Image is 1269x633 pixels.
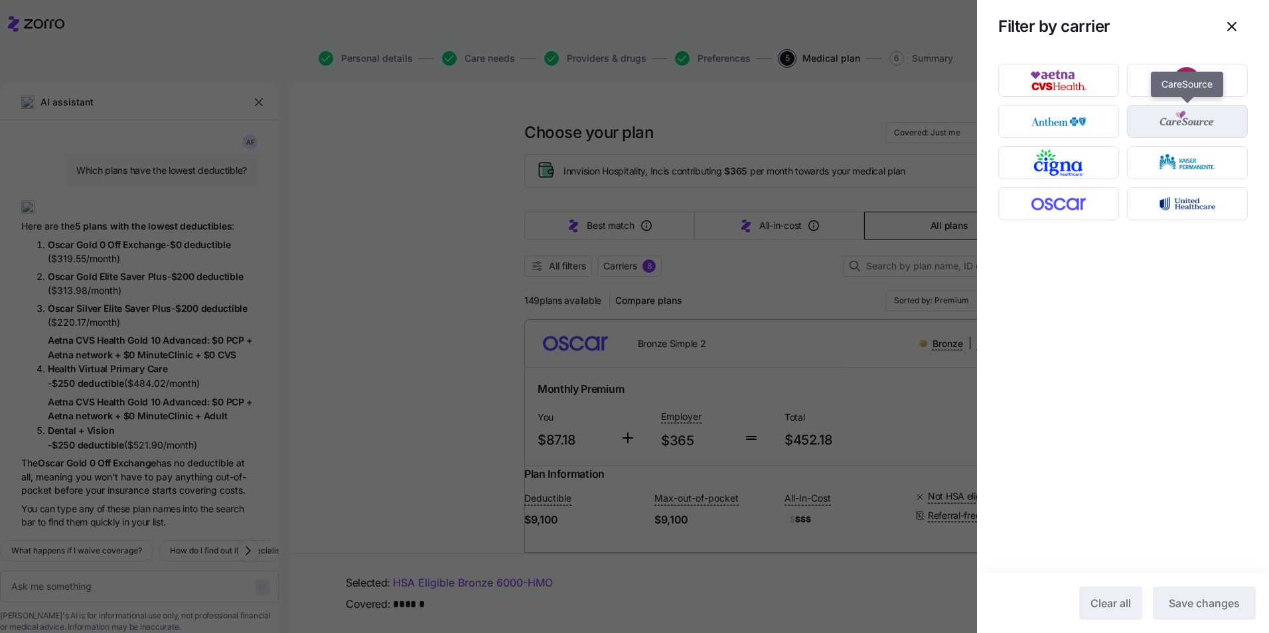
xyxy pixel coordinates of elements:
[1169,595,1240,611] span: Save changes
[1090,595,1131,611] span: Clear all
[1139,149,1236,176] img: Kaiser Permanente
[1139,108,1236,135] img: CareSource
[1153,587,1256,620] button: Save changes
[1010,108,1108,135] img: Anthem
[1010,67,1108,94] img: Aetna CVS Health
[1010,190,1108,217] img: Oscar
[1079,587,1142,620] button: Clear all
[1139,67,1236,94] img: Ambetter
[1139,190,1236,217] img: UnitedHealthcare
[998,16,1205,36] h1: Filter by carrier
[1010,149,1108,176] img: Cigna Healthcare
